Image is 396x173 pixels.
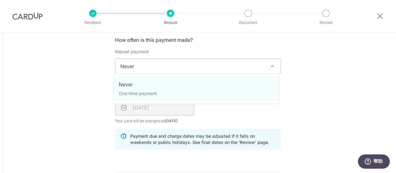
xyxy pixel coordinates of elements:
[148,19,193,26] p: Amount
[119,91,157,96] small: One-time payment
[115,58,281,74] span: Never
[303,19,349,26] p: Review
[70,19,116,26] p: Recipient
[119,81,274,88] p: Never
[12,12,43,20] img: CardUp
[115,49,149,55] label: Repeat payment
[358,154,390,170] iframe: 打开一个小组件，您可以在其中找到更多信息
[165,119,178,123] span: [DATE]
[130,133,276,145] p: Payment due and charge dates may be adjusted if it falls on weekends or public holidays. See fina...
[225,19,271,26] p: Document
[115,59,281,74] span: Never
[115,36,281,44] h5: How often is this payment made?
[115,118,194,124] span: Your card will be charged on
